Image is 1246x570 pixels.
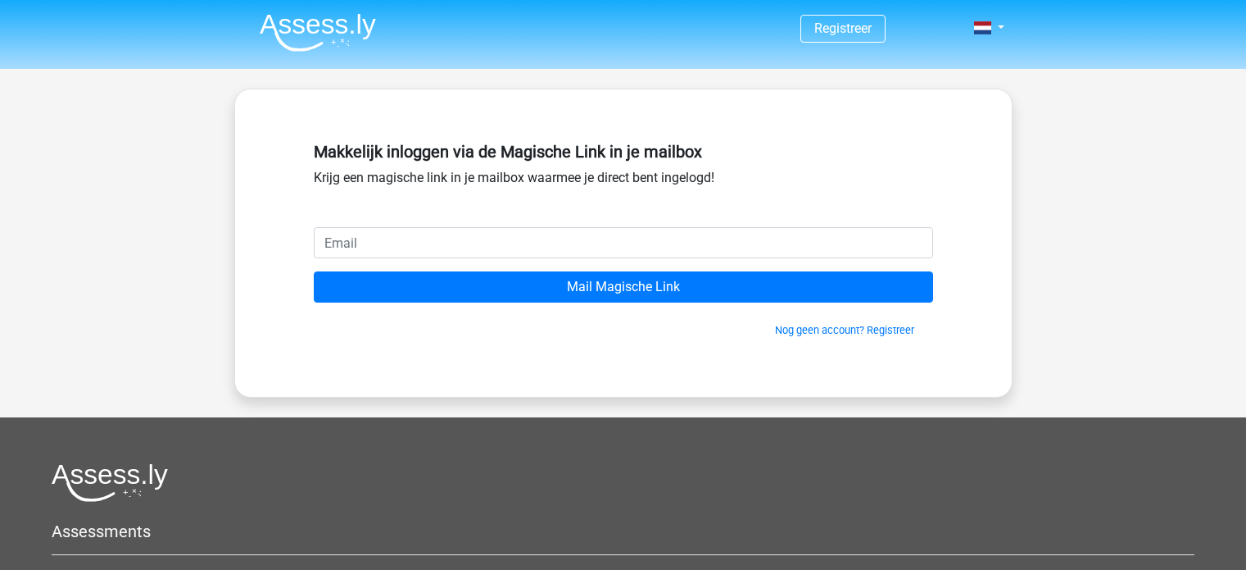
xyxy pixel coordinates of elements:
[314,142,933,162] h5: Makkelijk inloggen via de Magische Link in je mailbox
[314,227,933,258] input: Email
[52,522,1194,541] h5: Assessments
[314,135,933,227] div: Krijg een magische link in je mailbox waarmee je direct bent ingelogd!
[52,463,168,502] img: Assessly logo
[314,271,933,303] input: Mail Magische Link
[260,13,376,52] img: Assessly
[775,324,914,336] a: Nog geen account? Registreer
[814,21,872,36] a: Registreer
